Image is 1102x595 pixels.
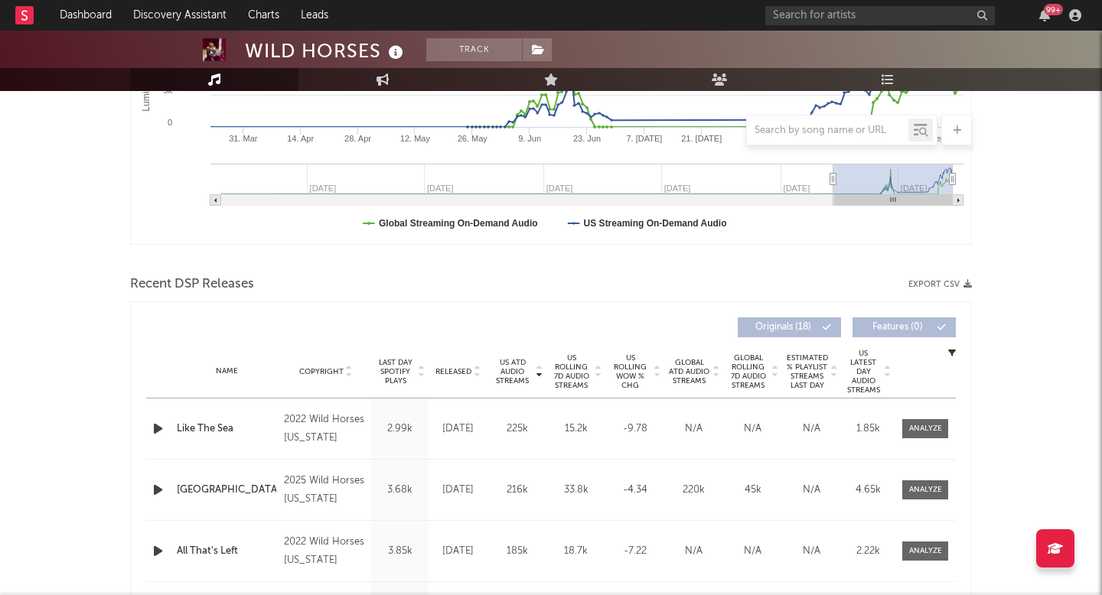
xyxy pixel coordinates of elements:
[375,483,425,498] div: 3.68k
[786,544,837,559] div: N/A
[765,6,995,25] input: Search for artists
[786,353,828,390] span: Estimated % Playlist Streams Last Day
[668,421,719,437] div: N/A
[845,483,891,498] div: 4.65k
[1044,4,1063,15] div: 99 +
[727,421,778,437] div: N/A
[668,544,719,559] div: N/A
[245,38,407,63] div: WILD HORSES
[491,421,543,437] div: 225k
[375,421,425,437] div: 2.99k
[609,483,660,498] div: -4.34
[550,353,592,390] span: US Rolling 7D Audio Streams
[284,472,367,509] div: 2025 Wild Horses [US_STATE]
[432,483,484,498] div: [DATE]
[738,317,841,337] button: Originals(18)
[177,483,276,498] a: [GEOGRAPHIC_DATA]
[177,366,276,377] div: Name
[491,483,543,498] div: 216k
[284,533,367,570] div: 2022 Wild Horses [US_STATE]
[727,353,769,390] span: Global Rolling 7D Audio Streams
[141,14,152,111] text: Luminate Daily Streams
[609,421,660,437] div: -9.78
[375,358,416,385] span: Last Day Spotify Plays
[748,323,818,332] span: Originals ( 18 )
[668,358,710,385] span: Global ATD Audio Streams
[432,544,484,559] div: [DATE]
[786,483,837,498] div: N/A
[747,125,908,137] input: Search by song name or URL
[491,358,533,385] span: US ATD Audio Streams
[177,544,276,559] a: All That's Left
[177,421,276,437] a: Like The Sea
[845,421,891,437] div: 1.85k
[299,367,344,376] span: Copyright
[609,353,651,390] span: US Rolling WoW % Chg
[379,218,538,229] text: Global Streaming On-Demand Audio
[491,544,543,559] div: 185k
[908,280,972,289] button: Export CSV
[284,411,367,447] div: 2022 Wild Horses [US_STATE]
[609,544,660,559] div: -7.22
[550,421,602,437] div: 15.2k
[845,349,882,395] span: US Latest Day Audio Streams
[435,367,471,376] span: Released
[550,483,602,498] div: 33.8k
[1039,9,1050,21] button: 99+
[426,38,522,61] button: Track
[584,218,727,229] text: US Streaming On-Demand Audio
[668,483,719,498] div: 220k
[727,483,778,498] div: 45k
[432,421,484,437] div: [DATE]
[845,544,891,559] div: 2.22k
[862,323,933,332] span: Features ( 0 )
[853,317,956,337] button: Features(0)
[727,544,778,559] div: N/A
[550,544,602,559] div: 18.7k
[375,544,425,559] div: 3.85k
[786,421,837,437] div: N/A
[130,275,254,294] span: Recent DSP Releases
